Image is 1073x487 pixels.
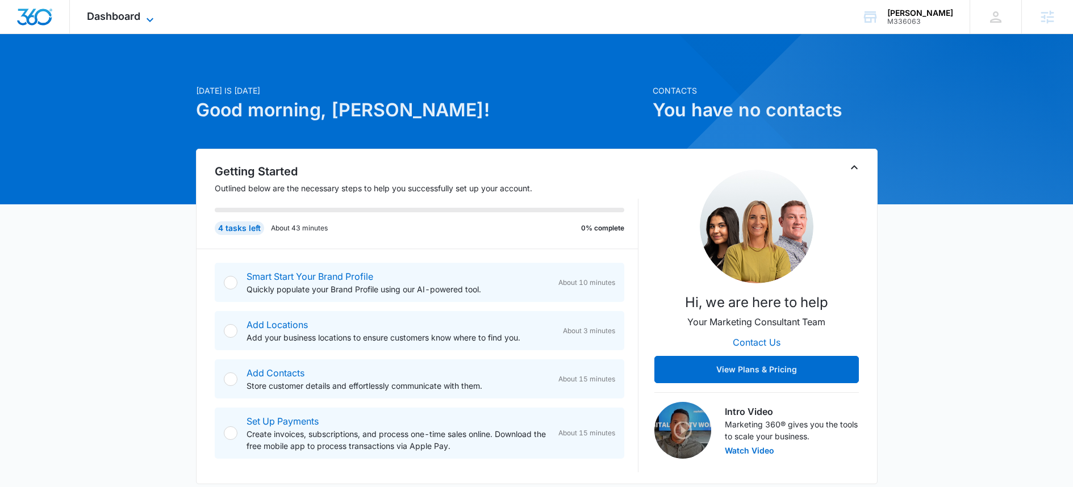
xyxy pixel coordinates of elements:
button: View Plans & Pricing [654,356,859,383]
span: About 3 minutes [563,326,615,336]
p: 0% complete [581,223,624,233]
h1: Good morning, [PERSON_NAME]! [196,96,646,124]
span: Dashboard [87,10,140,22]
span: About 10 minutes [558,278,615,288]
div: account id [887,18,953,26]
img: tab_keywords_by_traffic_grey.svg [113,66,122,75]
div: account name [887,9,953,18]
div: Keywords by Traffic [126,67,191,74]
a: Smart Start Your Brand Profile [247,271,373,282]
p: Add your business locations to ensure customers know where to find you. [247,331,554,343]
img: logo_orange.svg [18,18,27,27]
a: Set Up Payments [247,415,319,427]
div: 4 tasks left [215,221,264,235]
p: Quickly populate your Brand Profile using our AI-powered tool. [247,283,549,295]
p: Create invoices, subscriptions, and process one-time sales online. Download the free mobile app t... [247,428,549,452]
span: About 15 minutes [558,374,615,384]
img: tab_domain_overview_orange.svg [31,66,40,75]
p: Your Marketing Consultant Team [687,315,825,329]
p: Store customer details and effortlessly communicate with them. [247,380,549,392]
p: Marketing 360® gives you the tools to scale your business. [725,418,859,442]
a: Add Locations [247,319,308,330]
p: Contacts [653,85,878,96]
div: Domain Overview [43,67,102,74]
div: Domain: [DOMAIN_NAME] [30,30,125,39]
img: Intro Video [654,402,711,459]
img: website_grey.svg [18,30,27,39]
div: v 4.0.25 [32,18,56,27]
h2: Getting Started [215,163,638,180]
a: Add Contacts [247,367,304,379]
p: [DATE] is [DATE] [196,85,646,96]
p: About 43 minutes [271,223,328,233]
span: About 15 minutes [558,428,615,438]
button: Toggle Collapse [847,161,861,174]
button: Watch Video [725,447,774,455]
p: Hi, we are here to help [685,292,828,313]
h3: Intro Video [725,405,859,418]
p: Outlined below are the necessary steps to help you successfully set up your account. [215,182,638,194]
button: Contact Us [721,329,792,356]
h1: You have no contacts [653,96,878,124]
